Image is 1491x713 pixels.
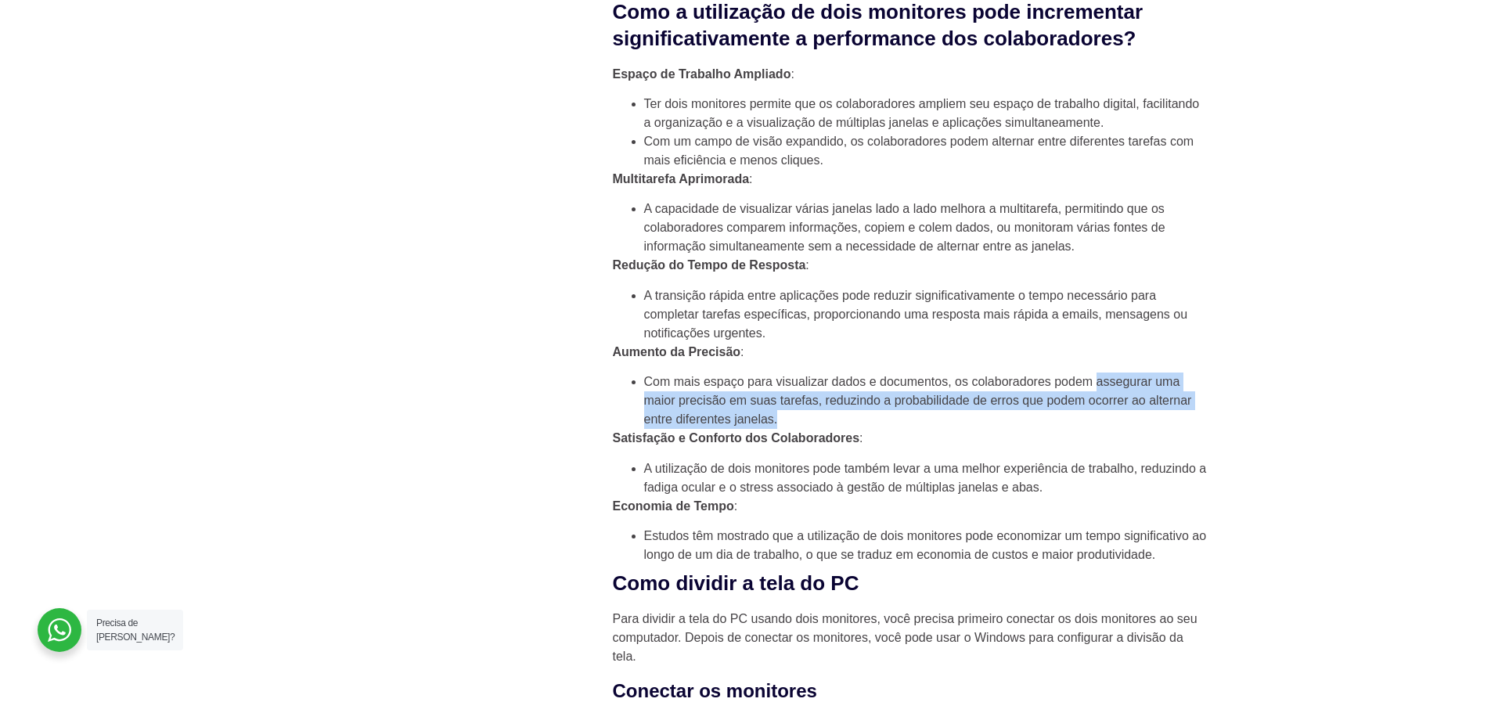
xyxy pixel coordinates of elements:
strong: Como dividir a tela do PC [613,571,859,595]
p: : [613,497,1208,516]
strong: Espaço de Trabalho Ampliado [613,67,791,81]
strong: Redução do Tempo de Resposta [613,258,806,272]
li: Ter dois monitores permite que os colaboradores ampliem seu espaço de trabalho digital, facilitan... [644,95,1208,132]
strong: Multitarefa Aprimorada [613,172,750,185]
li: A utilização de dois monitores pode também levar a uma melhor experiência de trabalho, reduzindo ... [644,459,1208,497]
span: Precisa de [PERSON_NAME]? [96,618,175,643]
div: Widget de chat [1209,513,1491,713]
p: : [613,65,1208,84]
p: : [613,170,1208,189]
li: A capacidade de visualizar várias janelas lado a lado melhora a multitarefa, permitindo que os co... [644,200,1208,256]
li: Com mais espaço para visualizar dados e documentos, os colaboradores podem assegurar uma maior pr... [644,373,1208,429]
p: : [613,429,1208,448]
strong: Conectar os monitores [613,680,817,701]
strong: Economia de Tempo [613,499,734,513]
strong: Aumento da Precisão [613,345,741,358]
p: : [613,343,1208,362]
li: Estudos têm mostrado que a utilização de dois monitores pode economizar um tempo significativo ao... [644,527,1208,564]
iframe: Chat Widget [1209,513,1491,713]
p: : [613,256,1208,275]
strong: Satisfação e Conforto dos Colaboradores [613,431,860,445]
p: Para dividir a tela do PC usando dois monitores, você precisa primeiro conectar os dois monitores... [613,610,1208,666]
li: Com um campo de visão expandido, os colaboradores podem alternar entre diferentes tarefas com mai... [644,132,1208,170]
li: A transição rápida entre aplicações pode reduzir significativamente o tempo necessário para compl... [644,286,1208,343]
